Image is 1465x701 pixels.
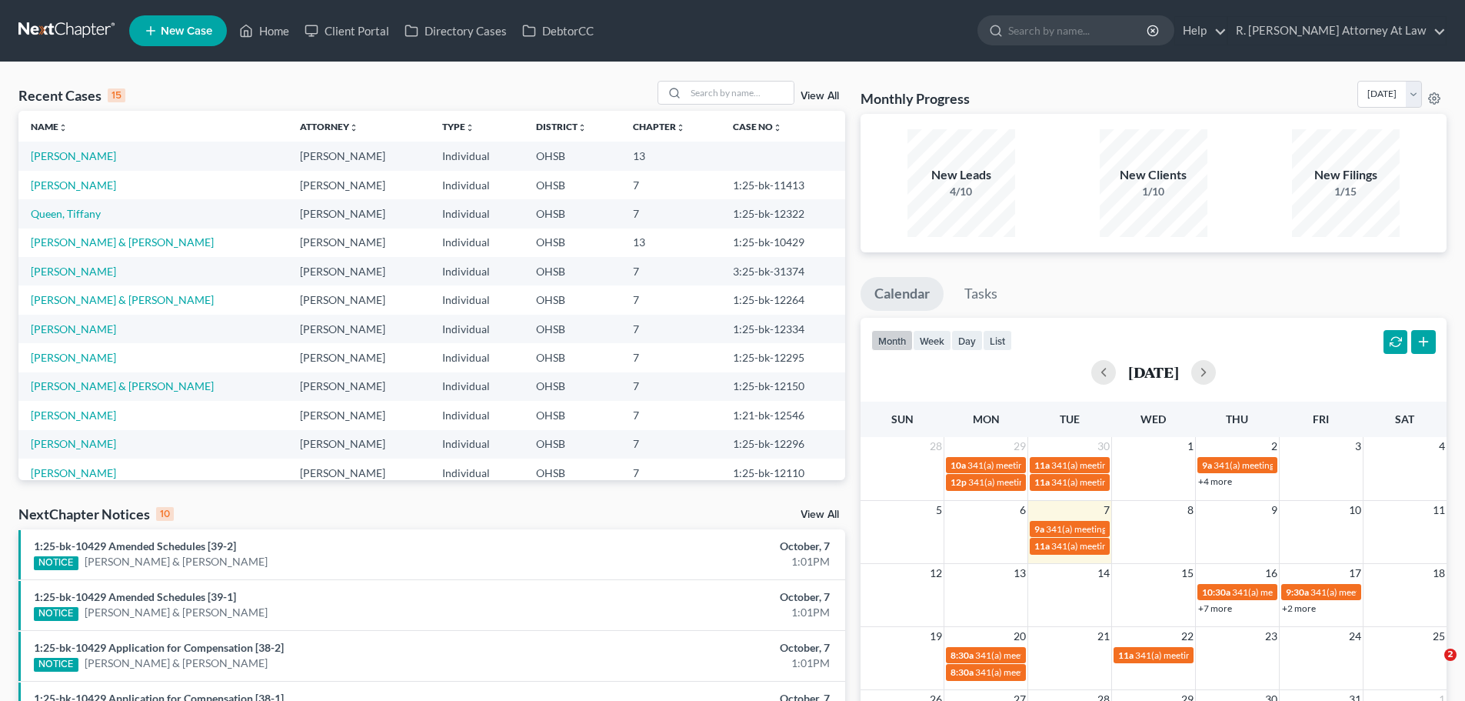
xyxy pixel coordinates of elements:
i: unfold_more [58,123,68,132]
td: [PERSON_NAME] [288,315,430,343]
span: 9 [1270,501,1279,519]
span: 19 [928,627,944,646]
span: 18 [1431,564,1447,582]
span: Wed [1140,412,1166,426]
div: 4/10 [907,184,1015,199]
div: NOTICE [34,607,78,621]
span: 30 [1096,437,1111,456]
td: [PERSON_NAME] [288,401,430,429]
span: 23 [1264,627,1279,646]
td: OHSB [524,372,621,401]
a: [PERSON_NAME] [31,351,116,364]
td: 7 [621,459,721,487]
span: 20 [1012,627,1027,646]
div: 15 [108,88,125,102]
span: 10:30a [1202,586,1230,598]
span: 29 [1012,437,1027,456]
span: 1 [1186,437,1195,456]
a: [PERSON_NAME] [31,466,116,479]
a: Chapterunfold_more [633,121,685,132]
iframe: Intercom live chat [1413,649,1450,686]
span: 10a [951,459,966,471]
td: [PERSON_NAME] [288,171,430,199]
a: [PERSON_NAME] [31,409,116,422]
td: 1:25-bk-12110 [721,459,845,487]
span: 341(a) meeting for [PERSON_NAME] [1310,586,1459,598]
div: 1:01PM [574,656,830,671]
button: month [871,330,913,351]
a: [PERSON_NAME] [31,265,116,278]
td: 3:25-bk-31374 [721,257,845,285]
i: unfold_more [676,123,685,132]
a: Directory Cases [397,17,514,45]
td: 7 [621,401,721,429]
td: 1:25-bk-11413 [721,171,845,199]
a: Client Portal [297,17,397,45]
span: Fri [1313,412,1329,426]
span: 11a [1118,649,1134,661]
span: 341(a) meeting for [PERSON_NAME] [975,649,1124,661]
span: Sat [1395,412,1414,426]
a: Tasks [951,277,1011,311]
span: 341(a) meeting for [PERSON_NAME] & [PERSON_NAME] [975,666,1205,678]
a: [PERSON_NAME] [31,179,116,192]
a: 1:25-bk-10429 Amended Schedules [39-1] [34,590,236,603]
span: 12 [928,564,944,582]
td: OHSB [524,401,621,429]
button: day [951,330,983,351]
td: 1:25-bk-12322 [721,199,845,228]
td: OHSB [524,229,621,257]
td: [PERSON_NAME] [288,343,430,372]
div: 10 [156,507,174,521]
td: Individual [430,401,524,429]
input: Search by name... [686,82,794,104]
td: [PERSON_NAME] [288,430,430,459]
a: [PERSON_NAME] [31,322,116,335]
span: 11a [1034,459,1050,471]
span: 6 [1018,501,1027,519]
td: 1:25-bk-12295 [721,343,845,372]
span: 8:30a [951,666,974,678]
span: 16 [1264,564,1279,582]
td: 7 [621,171,721,199]
td: 1:25-bk-12150 [721,372,845,401]
td: [PERSON_NAME] [288,372,430,401]
div: Recent Cases [18,86,125,105]
a: Districtunfold_more [536,121,587,132]
td: OHSB [524,285,621,314]
a: Attorneyunfold_more [300,121,358,132]
td: [PERSON_NAME] [288,229,430,257]
a: Help [1175,17,1227,45]
h2: [DATE] [1128,364,1179,380]
span: 341(a) meeting for [PERSON_NAME] [1051,476,1200,488]
td: [PERSON_NAME] [288,257,430,285]
td: 1:25-bk-12296 [721,430,845,459]
td: 1:25-bk-12334 [721,315,845,343]
td: OHSB [524,171,621,199]
a: View All [801,509,839,520]
a: Calendar [861,277,944,311]
td: Individual [430,199,524,228]
div: October, 7 [574,589,830,605]
span: 341(a) meeting for [PERSON_NAME] [1214,459,1362,471]
td: 13 [621,142,721,170]
span: 341(a) meeting for [PERSON_NAME] & [PERSON_NAME] [967,459,1197,471]
a: View All [801,91,839,102]
span: 4 [1437,437,1447,456]
div: NOTICE [34,658,78,672]
input: Search by name... [1008,16,1149,45]
a: +4 more [1198,476,1232,487]
span: 341(a) meeting for [PERSON_NAME] & [PERSON_NAME] [1051,540,1281,552]
a: [PERSON_NAME] & [PERSON_NAME] [31,293,214,306]
span: 25 [1431,627,1447,646]
td: Individual [430,372,524,401]
i: unfold_more [349,123,358,132]
td: OHSB [524,459,621,487]
span: 11a [1034,540,1050,552]
td: 7 [621,257,721,285]
span: 10 [1347,501,1363,519]
td: 7 [621,315,721,343]
td: [PERSON_NAME] [288,142,430,170]
td: OHSB [524,257,621,285]
span: 9a [1034,523,1044,535]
